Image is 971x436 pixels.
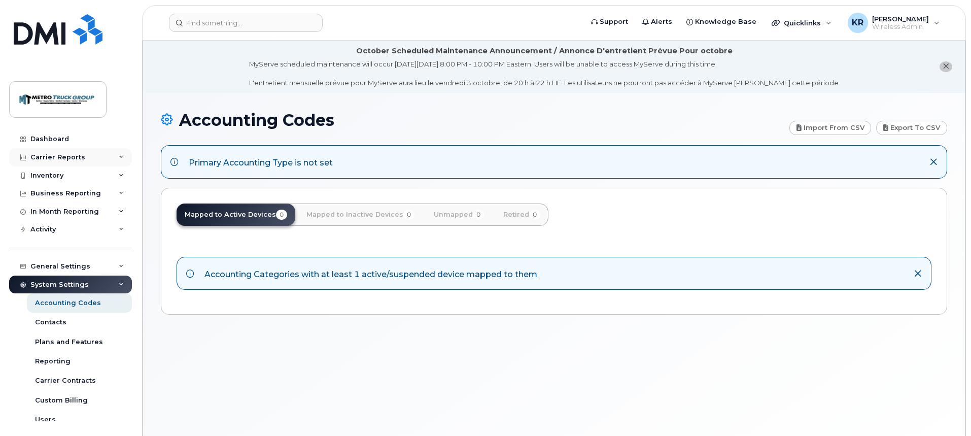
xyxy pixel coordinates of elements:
span: 0 [276,210,287,220]
div: Primary Accounting Type is not set [189,155,333,169]
span: 0 [473,210,484,220]
a: Unmapped [426,204,492,226]
div: MyServe scheduled maintenance will occur [DATE][DATE] 8:00 PM - 10:00 PM Eastern. Users will be u... [249,59,840,88]
h1: Accounting Codes [161,111,784,129]
span: 0 [529,210,540,220]
a: Import from CSV [789,121,872,135]
a: Mapped to Active Devices [177,204,295,226]
div: Accounting Categories with at least 1 active/suspended device mapped to them [204,266,537,281]
a: Export to CSV [876,121,947,135]
div: October Scheduled Maintenance Announcement / Annonce D'entretient Prévue Pour octobre [356,46,733,56]
a: Retired [495,204,548,226]
span: 0 [403,210,414,220]
a: Mapped to Inactive Devices [298,204,423,226]
button: close notification [940,61,952,72]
